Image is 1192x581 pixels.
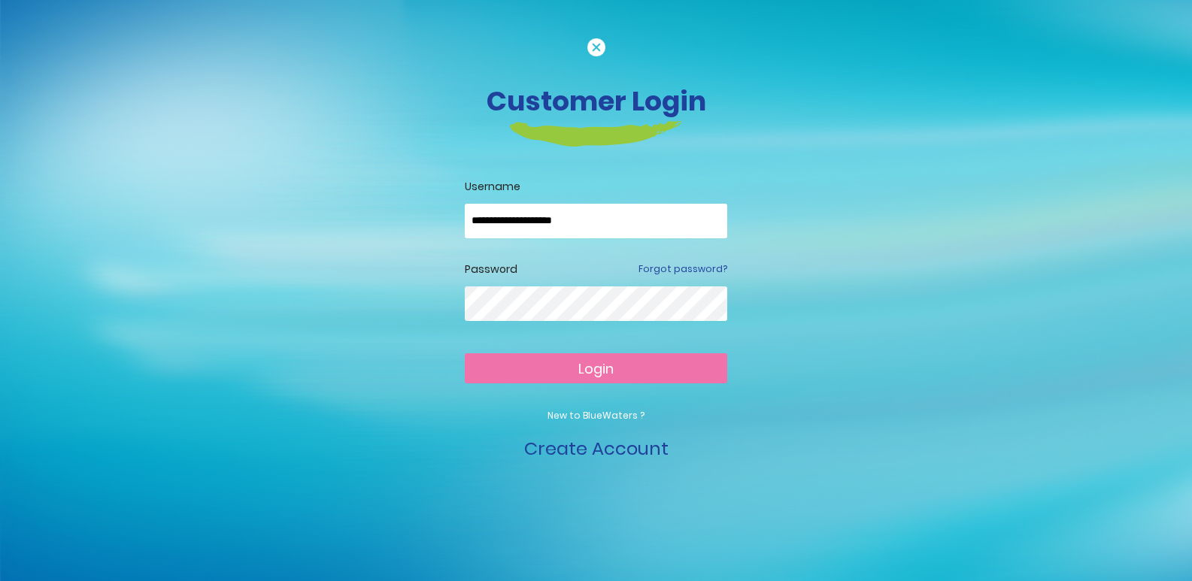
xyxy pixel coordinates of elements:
img: cancel [587,38,605,56]
label: Username [465,179,727,195]
label: Password [465,262,517,277]
a: Create Account [524,436,669,461]
span: Login [578,359,614,378]
button: Login [465,353,727,383]
p: New to BlueWaters ? [465,409,727,422]
a: Forgot password? [638,262,727,276]
h3: Customer Login [179,85,1014,117]
img: login-heading-border.png [510,121,682,147]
